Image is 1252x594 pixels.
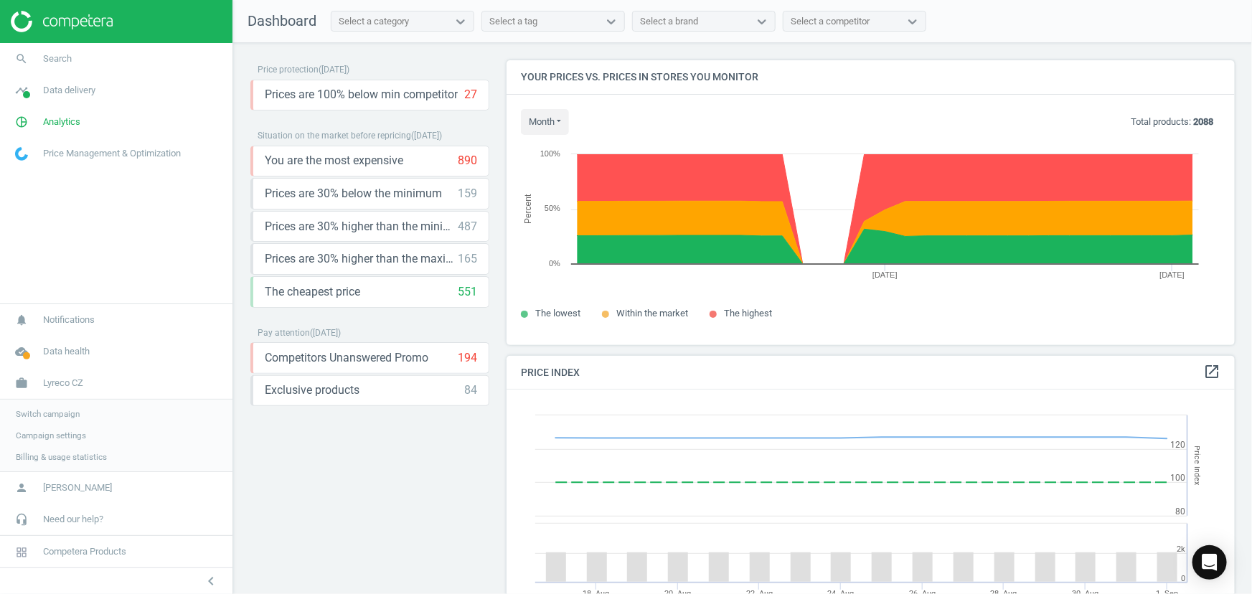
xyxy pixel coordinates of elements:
[458,284,477,300] div: 551
[339,15,409,28] div: Select a category
[458,251,477,267] div: 165
[248,12,316,29] span: Dashboard
[1192,446,1202,486] tspan: Price Index
[319,65,349,75] span: ( [DATE] )
[16,430,86,441] span: Campaign settings
[43,115,80,128] span: Analytics
[1203,363,1220,380] i: open_in_new
[43,147,181,160] span: Price Management & Optimization
[265,219,458,235] span: Prices are 30% higher than the minimum
[15,147,28,161] img: wGWNvw8QSZomAAAAABJRU5ErkJggg==
[43,52,72,65] span: Search
[1160,270,1185,279] tspan: [DATE]
[258,328,310,338] span: Pay attention
[616,308,688,319] span: Within the market
[8,474,35,501] i: person
[458,350,477,366] div: 194
[43,545,126,558] span: Competera Products
[43,513,103,526] span: Need our help?
[258,65,319,75] span: Price protection
[265,153,403,169] span: You are the most expensive
[1170,440,1185,450] text: 120
[507,356,1235,390] h4: Price Index
[265,186,442,202] span: Prices are 30% below the minimum
[540,149,560,158] text: 100%
[411,131,442,141] span: ( [DATE] )
[8,369,35,397] i: work
[8,45,35,72] i: search
[310,328,341,338] span: ( [DATE] )
[489,15,537,28] div: Select a tag
[1177,544,1185,554] text: 2k
[458,219,477,235] div: 487
[8,108,35,136] i: pie_chart_outlined
[8,77,35,104] i: timeline
[464,87,477,103] div: 27
[43,481,112,494] span: [PERSON_NAME]
[523,194,533,224] tspan: Percent
[265,382,359,398] span: Exclusive products
[8,338,35,365] i: cloud_done
[521,109,569,135] button: month
[43,313,95,326] span: Notifications
[43,345,90,358] span: Data health
[1170,473,1185,483] text: 100
[791,15,870,28] div: Select a competitor
[43,377,83,390] span: Lyreco CZ
[507,60,1235,94] h4: Your prices vs. prices in stores you monitor
[458,153,477,169] div: 890
[43,84,95,97] span: Data delivery
[1181,574,1185,583] text: 0
[545,204,560,212] text: 50%
[8,506,35,533] i: headset_mic
[265,87,458,103] span: Prices are 100% below min competitor
[265,284,360,300] span: The cheapest price
[458,186,477,202] div: 159
[724,308,772,319] span: The highest
[265,350,428,366] span: Competitors Unanswered Promo
[265,251,458,267] span: Prices are 30% higher than the maximal
[258,131,411,141] span: Situation on the market before repricing
[1192,545,1227,580] div: Open Intercom Messenger
[193,572,229,590] button: chevron_left
[1175,506,1185,517] text: 80
[1203,363,1220,382] a: open_in_new
[535,308,580,319] span: The lowest
[640,15,698,28] div: Select a brand
[1131,115,1213,128] p: Total products:
[8,306,35,334] i: notifications
[1193,116,1213,127] b: 2088
[872,270,898,279] tspan: [DATE]
[16,408,80,420] span: Switch campaign
[11,11,113,32] img: ajHJNr6hYgQAAAAASUVORK5CYII=
[464,382,477,398] div: 84
[16,451,107,463] span: Billing & usage statistics
[202,572,220,590] i: chevron_left
[549,259,560,268] text: 0%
